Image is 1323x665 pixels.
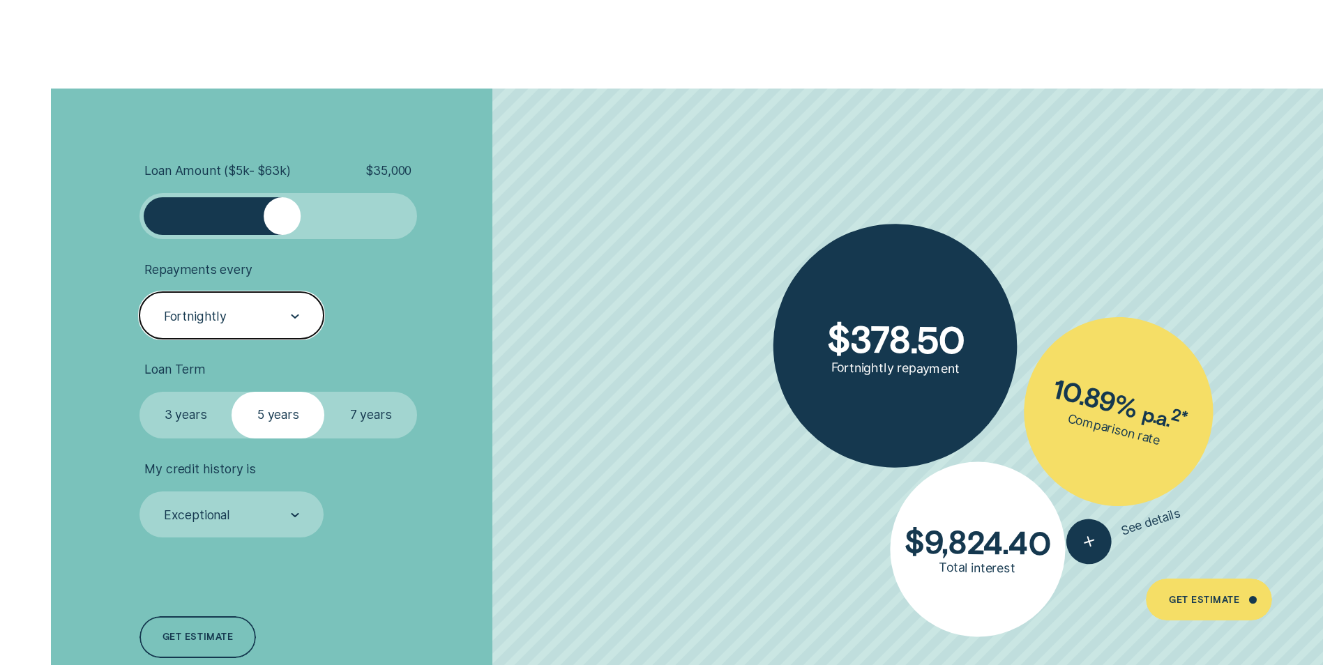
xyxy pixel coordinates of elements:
[139,392,232,438] label: 3 years
[365,163,411,178] span: $ 35,000
[144,362,205,377] span: Loan Term
[144,163,290,178] span: Loan Amount ( $5k - $63k )
[1146,579,1272,620] a: Get Estimate
[144,262,252,277] span: Repayments every
[164,507,230,523] div: Exceptional
[144,461,255,477] span: My credit history is
[1061,491,1187,571] button: See details
[1119,505,1183,538] span: See details
[232,392,324,438] label: 5 years
[164,309,227,324] div: Fortnightly
[139,616,257,658] a: Get estimate
[324,392,417,438] label: 7 years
